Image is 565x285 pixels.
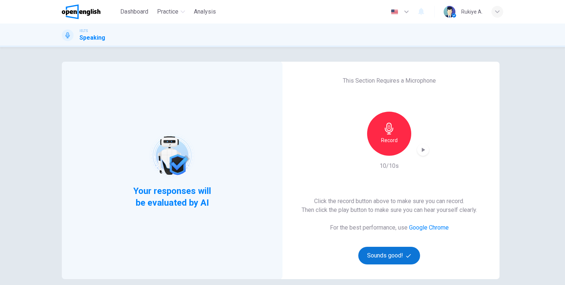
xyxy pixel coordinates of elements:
button: Analysis [191,5,219,18]
h6: Record [381,136,398,145]
h6: For the best performance, use [330,223,449,232]
a: Google Chrome [409,224,449,231]
img: OpenEnglish logo [62,4,100,19]
h6: 10/10s [380,162,399,170]
button: Record [367,112,411,156]
h6: This Section Requires a Microphone [343,76,436,85]
h6: Click the record button above to make sure you can record. Then click the play button to make sur... [302,197,477,214]
a: OpenEnglish logo [62,4,117,19]
img: Profile picture [444,6,455,18]
img: en [390,9,399,15]
span: Your responses will be evaluated by AI [128,185,217,209]
h1: Speaking [79,33,105,42]
button: Sounds good! [358,247,420,264]
span: Analysis [194,7,216,16]
button: Dashboard [117,5,151,18]
span: Practice [157,7,178,16]
span: Dashboard [120,7,148,16]
span: IELTS [79,28,88,33]
button: Practice [154,5,188,18]
img: robot icon [149,132,195,179]
div: Rukiye A. [461,7,483,16]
